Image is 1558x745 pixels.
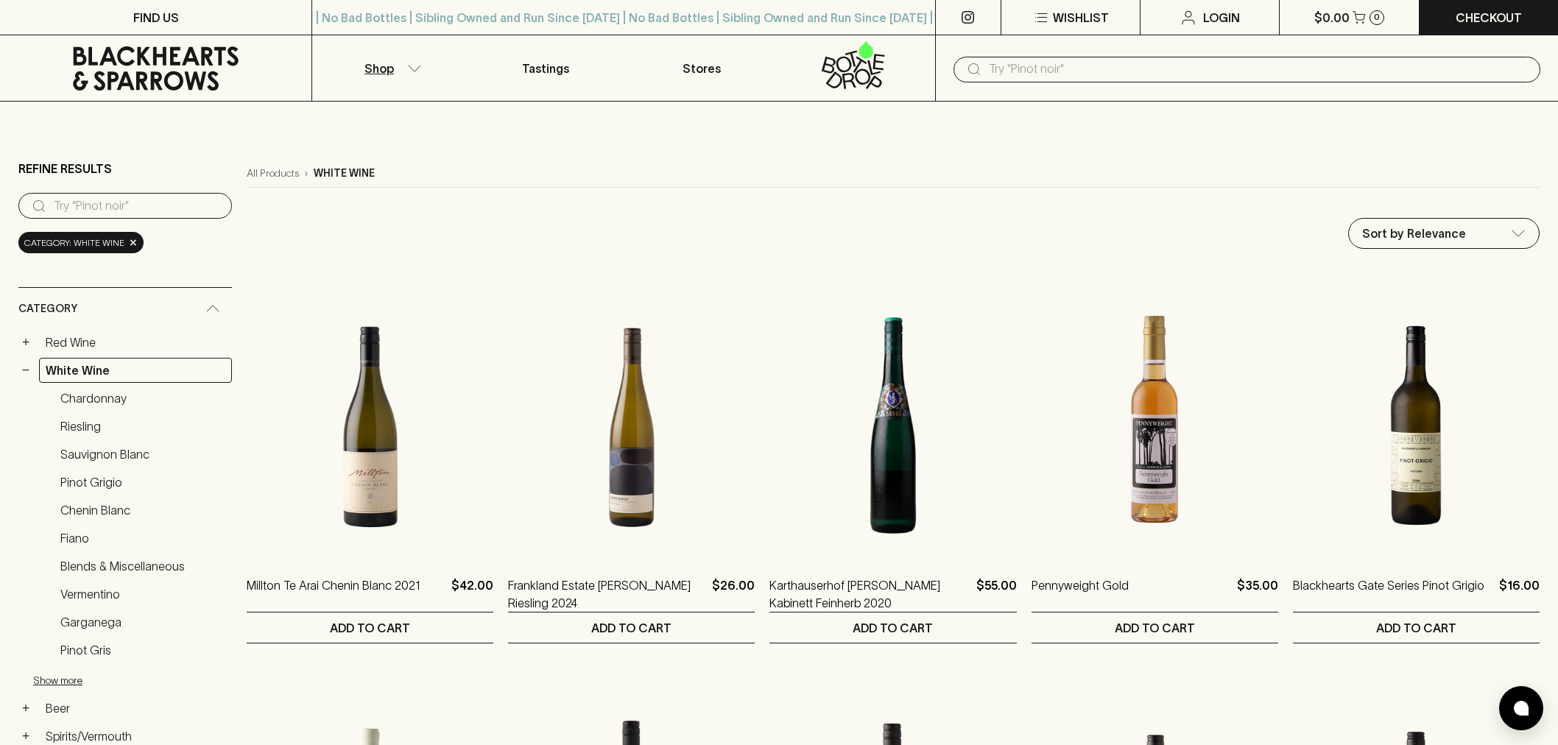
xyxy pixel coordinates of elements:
[305,166,308,181] p: ›
[247,297,493,554] img: Millton Te Arai Chenin Blanc 2021
[1115,619,1195,637] p: ADD TO CART
[54,582,232,607] a: Vermentino
[976,576,1017,612] p: $55.00
[1293,612,1540,643] button: ADD TO CART
[508,297,755,554] img: Frankland Estate Rocky Gully Riesling 2024
[18,335,33,350] button: +
[508,612,755,643] button: ADD TO CART
[1032,576,1129,612] a: Pennyweight Gold
[247,612,493,643] button: ADD TO CART
[18,300,77,318] span: Category
[364,60,394,77] p: Shop
[1203,9,1240,27] p: Login
[468,35,624,101] a: Tastings
[54,638,232,663] a: Pinot Gris
[1349,219,1539,248] div: Sort by Relevance
[1456,9,1522,27] p: Checkout
[54,194,220,218] input: Try “Pinot noir”
[330,619,410,637] p: ADD TO CART
[54,414,232,439] a: Riesling
[39,358,232,383] a: White Wine
[54,610,232,635] a: Garganega
[1293,297,1540,554] img: Blackhearts Gate Series Pinot Grigio
[33,665,226,696] button: Show more
[1499,576,1540,612] p: $16.00
[591,619,672,637] p: ADD TO CART
[129,235,138,250] span: ×
[18,288,232,330] div: Category
[712,576,755,612] p: $26.00
[18,160,112,177] p: Refine Results
[18,363,33,378] button: −
[54,442,232,467] a: Sauvignon Blanc
[1032,297,1278,554] img: Pennyweight Gold
[133,9,179,27] p: FIND US
[1314,9,1350,27] p: $0.00
[1293,576,1484,612] a: Blackhearts Gate Series Pinot Grigio
[247,576,420,612] a: Millton Te Arai Chenin Blanc 2021
[312,35,468,101] button: Shop
[1032,612,1278,643] button: ADD TO CART
[451,576,493,612] p: $42.00
[39,330,232,355] a: Red Wine
[508,576,706,612] a: Frankland Estate [PERSON_NAME] Riesling 2024
[1362,225,1466,242] p: Sort by Relevance
[18,729,33,744] button: +
[1376,619,1456,637] p: ADD TO CART
[683,60,721,77] p: Stores
[769,576,970,612] a: Karthauserhof [PERSON_NAME] Kabinett Feinherb 2020
[54,470,232,495] a: Pinot Grigio
[1053,9,1109,27] p: Wishlist
[1237,576,1278,612] p: $35.00
[989,57,1529,81] input: Try "Pinot noir"
[24,236,124,250] span: Category: white wine
[247,166,299,181] a: All Products
[1514,701,1529,716] img: bubble-icon
[39,696,232,721] a: Beer
[54,526,232,551] a: Fiano
[54,386,232,411] a: Chardonnay
[769,297,1016,554] img: Karthauserhof Bruno Riesling Kabinett Feinherb 2020
[853,619,933,637] p: ADD TO CART
[1374,13,1380,21] p: 0
[624,35,779,101] a: Stores
[54,554,232,579] a: Blends & Miscellaneous
[54,498,232,523] a: Chenin Blanc
[522,60,569,77] p: Tastings
[314,166,375,181] p: white wine
[769,612,1016,643] button: ADD TO CART
[18,701,33,716] button: +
